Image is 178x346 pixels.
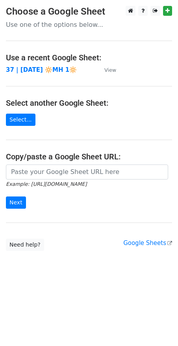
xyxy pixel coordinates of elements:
a: Need help? [6,239,44,251]
h4: Select another Google Sheet: [6,98,172,108]
input: Next [6,196,26,209]
a: Google Sheets [123,239,172,247]
h4: Copy/paste a Google Sheet URL: [6,152,172,161]
input: Paste your Google Sheet URL here [6,165,168,180]
small: Example: [URL][DOMAIN_NAME] [6,181,87,187]
p: Use one of the options below... [6,21,172,29]
a: View [96,66,116,73]
a: 37 | [DATE] 🔆MH 1🔆 [6,66,77,73]
h3: Choose a Google Sheet [6,6,172,17]
small: View [104,67,116,73]
a: Select... [6,114,35,126]
h4: Use a recent Google Sheet: [6,53,172,62]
